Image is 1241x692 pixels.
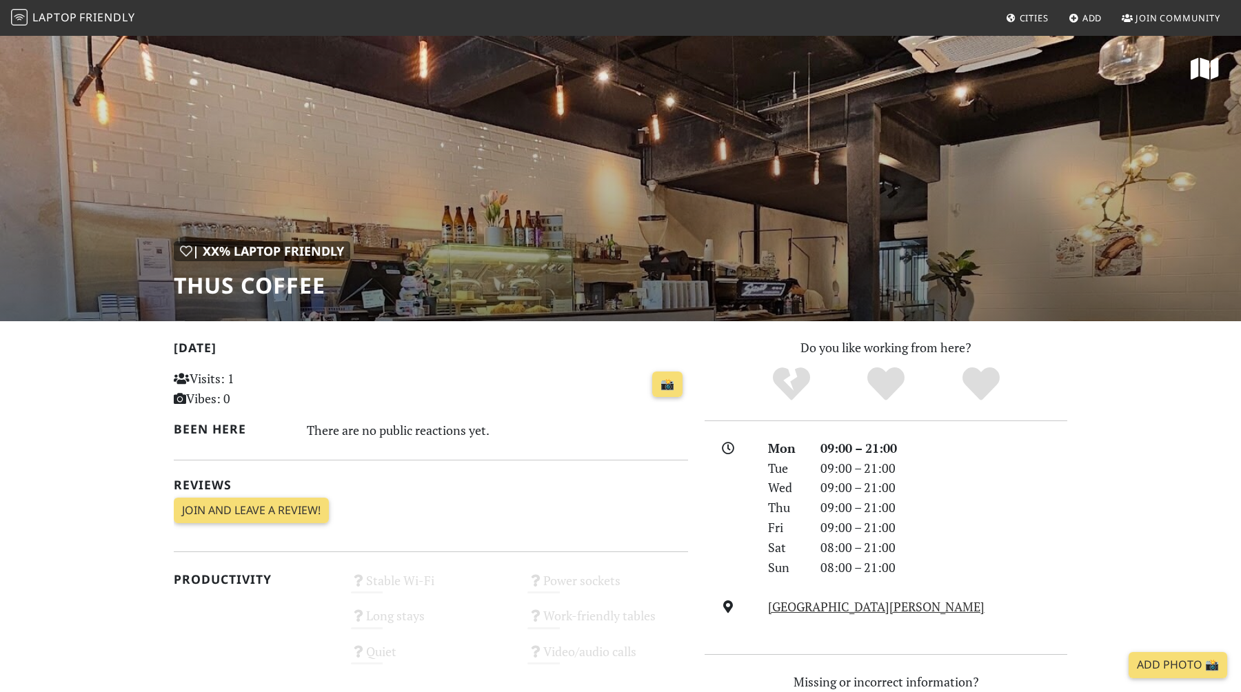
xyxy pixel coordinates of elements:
[1000,6,1054,30] a: Cities
[760,478,812,498] div: Wed
[812,498,1076,518] div: 09:00 – 21:00
[812,558,1076,578] div: 08:00 – 21:00
[705,338,1067,358] p: Do you like working from here?
[343,604,520,640] div: Long stays
[760,438,812,458] div: Mon
[11,9,28,26] img: LaptopFriendly
[519,569,696,604] div: Power sockets
[1020,12,1049,24] span: Cities
[174,340,688,360] h2: [DATE]
[760,518,812,538] div: Fri
[760,458,812,478] div: Tue
[174,572,334,587] h2: Productivity
[760,538,812,558] div: Sat
[343,640,520,675] div: Quiet
[705,672,1067,692] p: Missing or incorrect information?
[812,438,1076,458] div: 09:00 – 21:00
[174,369,334,409] p: Visits: 1 Vibes: 0
[1129,652,1227,678] a: Add Photo 📸
[1136,12,1220,24] span: Join Community
[652,372,683,398] a: 📸
[1063,6,1108,30] a: Add
[174,272,350,298] h1: Thus Coffee
[1116,6,1226,30] a: Join Community
[519,640,696,675] div: Video/audio calls
[812,458,1076,478] div: 09:00 – 21:00
[838,365,934,403] div: Yes
[32,10,77,25] span: Laptop
[519,604,696,640] div: Work-friendly tables
[744,365,839,403] div: No
[174,241,350,261] div: | XX% Laptop Friendly
[812,518,1076,538] div: 09:00 – 21:00
[812,538,1076,558] div: 08:00 – 21:00
[760,558,812,578] div: Sun
[11,6,135,30] a: LaptopFriendly LaptopFriendly
[1082,12,1102,24] span: Add
[174,498,329,524] a: Join and leave a review!
[760,498,812,518] div: Thu
[307,419,689,441] div: There are no public reactions yet.
[934,365,1029,403] div: Definitely!
[768,598,985,615] a: [GEOGRAPHIC_DATA][PERSON_NAME]
[174,478,688,492] h2: Reviews
[79,10,134,25] span: Friendly
[174,422,290,436] h2: Been here
[343,569,520,604] div: Stable Wi-Fi
[812,478,1076,498] div: 09:00 – 21:00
